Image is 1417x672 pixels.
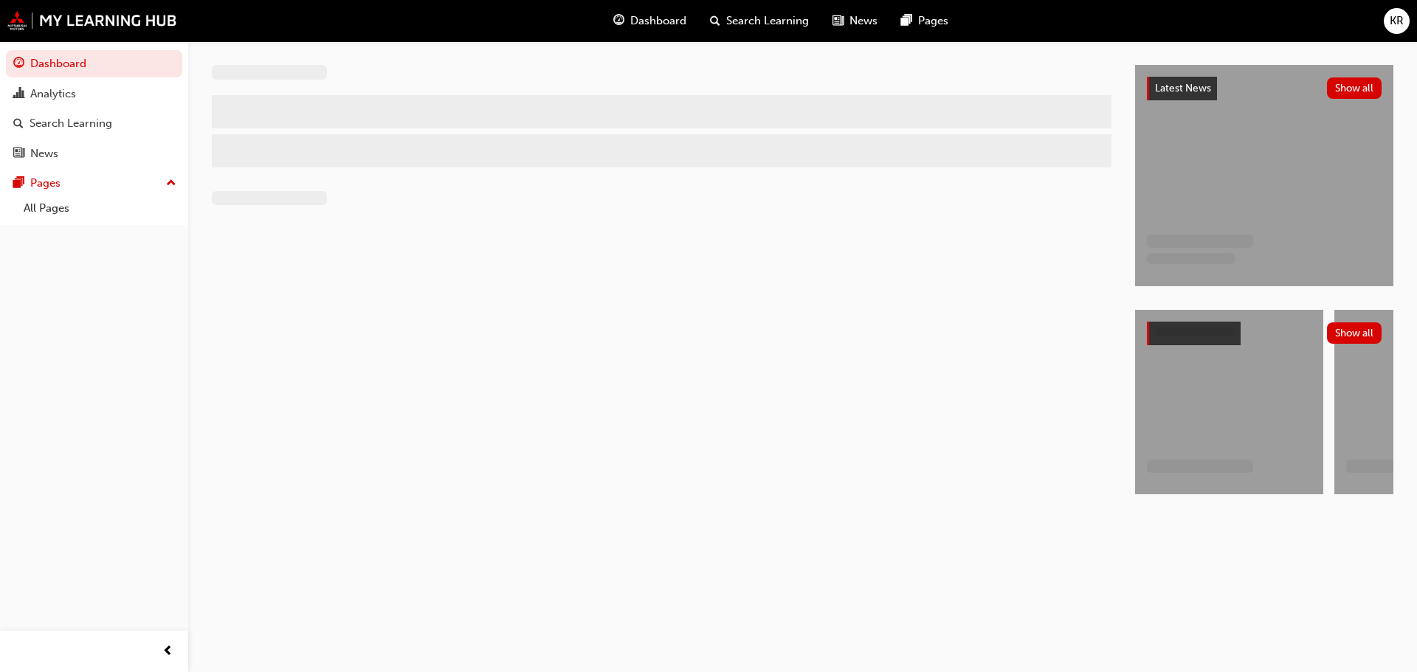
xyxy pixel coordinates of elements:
button: Show all [1327,322,1382,344]
div: News [30,145,58,162]
a: All Pages [18,197,182,220]
button: DashboardAnalyticsSearch LearningNews [6,47,182,170]
span: Search Learning [726,13,809,30]
span: guage-icon [613,12,624,30]
span: pages-icon [13,177,24,190]
div: Analytics [30,86,76,103]
a: news-iconNews [821,6,889,36]
span: KR [1390,13,1404,30]
span: prev-icon [162,642,173,661]
a: search-iconSearch Learning [698,6,821,36]
span: news-icon [832,12,844,30]
a: Show all [1147,322,1382,345]
span: search-icon [13,117,24,131]
a: Analytics [6,80,182,108]
button: KR [1384,8,1410,34]
button: Pages [6,170,182,197]
a: News [6,140,182,167]
span: Dashboard [630,13,686,30]
span: up-icon [166,174,176,193]
a: pages-iconPages [889,6,960,36]
a: Latest NewsShow all [1147,77,1382,100]
a: Search Learning [6,110,182,137]
span: Pages [918,13,948,30]
span: news-icon [13,148,24,161]
span: Latest News [1155,82,1211,94]
img: mmal [7,11,177,30]
span: pages-icon [901,12,912,30]
a: guage-iconDashboard [601,6,698,36]
div: Pages [30,175,61,192]
span: chart-icon [13,88,24,101]
div: Search Learning [30,115,112,132]
a: Dashboard [6,50,182,77]
span: guage-icon [13,58,24,71]
span: search-icon [710,12,720,30]
span: News [849,13,878,30]
button: Show all [1327,77,1382,99]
